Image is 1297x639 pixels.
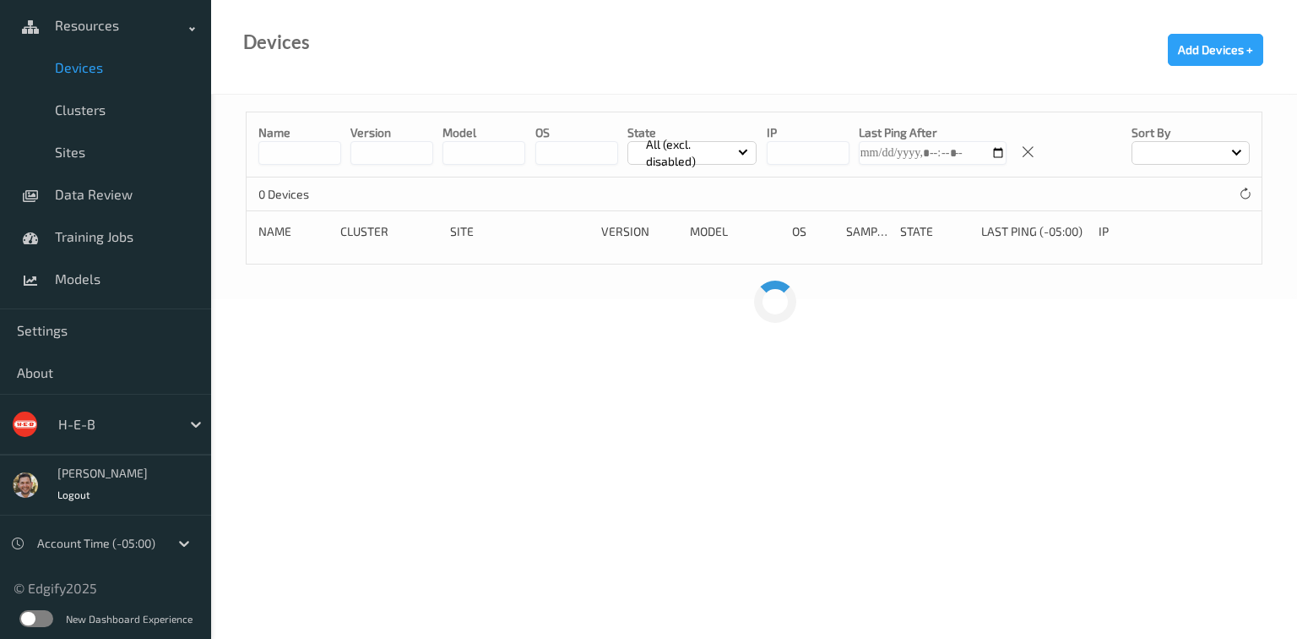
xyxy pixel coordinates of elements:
[450,223,589,240] div: Site
[792,223,834,240] div: OS
[846,223,888,240] div: Samples
[1168,34,1263,66] button: Add Devices +
[859,124,1007,141] p: Last Ping After
[690,223,781,240] div: Model
[627,124,757,141] p: State
[1099,223,1182,240] div: ip
[601,223,678,240] div: version
[900,223,970,240] div: State
[981,223,1086,240] div: Last Ping (-05:00)
[340,223,438,240] div: Cluster
[442,124,525,141] p: model
[258,186,385,203] p: 0 Devices
[350,124,433,141] p: version
[1131,124,1250,141] p: Sort by
[243,34,310,51] div: Devices
[258,124,341,141] p: Name
[640,136,739,170] p: All (excl. disabled)
[767,124,849,141] p: IP
[535,124,618,141] p: OS
[258,223,328,240] div: Name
